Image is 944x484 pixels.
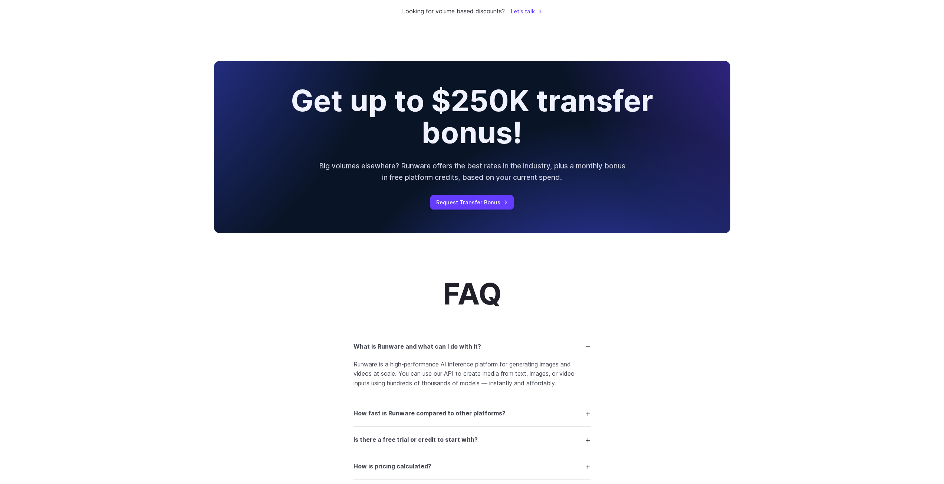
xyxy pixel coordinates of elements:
[353,462,431,471] h3: How is pricing calculated?
[443,278,501,310] h2: FAQ
[318,160,626,183] p: Big volumes elsewhere? Runware offers the best rates in the industry, plus a monthly bonus in fre...
[284,85,660,149] h2: Get up to $250K transfer bonus!
[353,342,481,352] h3: What is Runware and what can I do with it?
[511,7,542,16] a: Let's talk
[353,433,591,447] summary: Is there a free trial or credit to start with?
[353,406,591,420] summary: How fast is Runware compared to other platforms?
[353,360,591,388] p: Runware is a high-performance AI inference platform for generating images and videos at scale. Yo...
[353,409,506,418] h3: How fast is Runware compared to other platforms?
[353,435,478,445] h3: Is there a free trial or credit to start with?
[353,339,591,353] summary: What is Runware and what can I do with it?
[402,7,505,16] small: Looking for volume based discounts?
[353,459,591,473] summary: How is pricing calculated?
[430,195,514,210] a: Request Transfer Bonus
